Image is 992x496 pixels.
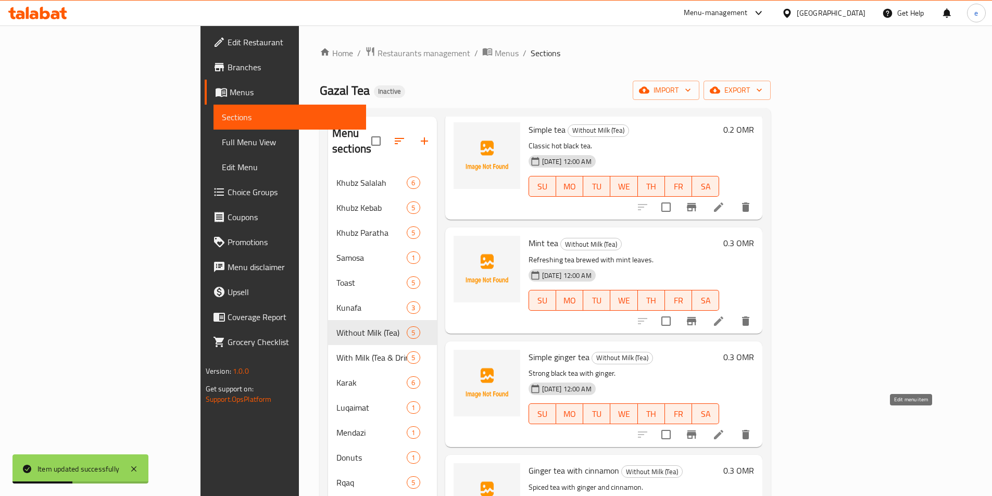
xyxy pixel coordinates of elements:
span: SA [696,293,715,308]
div: Without Milk (Tea)5 [328,320,437,345]
button: SU [529,176,556,197]
span: Sort sections [387,129,412,154]
span: Edit Restaurant [228,36,358,48]
div: items [407,301,420,314]
span: Luqaimat [336,401,407,414]
span: TU [587,179,606,194]
div: Khubz Paratha [336,226,407,239]
span: Ginger tea with cinnamon [529,463,619,478]
span: Coupons [228,211,358,223]
div: Karak [336,376,407,389]
span: With Milk (Tea & Drinks) [336,351,407,364]
div: items [407,326,420,339]
button: Branch-specific-item [679,309,704,334]
a: Edit menu item [712,201,725,213]
a: Support.OpsPlatform [206,392,272,406]
span: 1 [407,453,419,463]
div: Without Milk (Tea) [560,238,622,250]
span: Donuts [336,451,407,464]
a: Menu disclaimer [205,255,366,279]
span: Menus [230,86,358,98]
span: Get support on: [206,382,254,396]
span: Restaurants management [378,47,470,59]
span: TU [587,406,606,422]
p: Classic hot black tea. [529,139,720,152]
a: Upsell [205,279,366,304]
span: Toast [336,276,407,289]
span: 6 [407,378,419,388]
span: import [641,84,691,97]
div: Samosa [336,251,407,264]
button: SA [692,403,719,424]
span: Coverage Report [228,311,358,323]
span: MO [560,293,579,308]
span: Full Menu View [222,136,358,148]
span: Branches [228,61,358,73]
span: Select to update [655,424,677,446]
a: Grocery Checklist [205,329,366,354]
button: FR [665,403,692,424]
div: items [407,476,420,489]
span: Without Milk (Tea) [568,124,629,136]
button: MO [556,176,583,197]
span: SA [696,406,715,422]
span: Menu disclaimer [228,261,358,273]
span: export [712,84,762,97]
div: items [407,276,420,289]
span: 1 [407,428,419,438]
a: Promotions [205,230,366,255]
span: 6 [407,178,419,188]
span: Menus [495,47,519,59]
span: Upsell [228,286,358,298]
span: Khubz Kebab [336,201,407,214]
span: Kunafa [336,301,407,314]
span: 5 [407,278,419,288]
a: Branches [205,55,366,80]
button: export [704,81,771,100]
span: WE [614,406,633,422]
h6: 0.3 OMR [723,350,754,364]
div: Without Milk (Tea) [336,326,407,339]
span: Promotions [228,236,358,248]
div: Donuts1 [328,445,437,470]
span: Without Milk (Tea) [592,352,652,364]
span: Select to update [655,196,677,218]
span: FR [669,293,688,308]
span: Edit Menu [222,161,358,173]
button: delete [733,422,758,447]
span: 3 [407,303,419,313]
span: Rqaq [336,476,407,489]
span: TH [642,293,661,308]
span: FR [669,179,688,194]
button: MO [556,403,583,424]
button: TH [638,403,665,424]
button: Branch-specific-item [679,422,704,447]
div: Toast5 [328,270,437,295]
div: Menu-management [684,7,748,19]
div: Without Milk (Tea) [621,465,683,478]
span: WE [614,179,633,194]
div: Karak6 [328,370,437,395]
span: Khubz Salalah [336,176,407,189]
span: Without Milk (Tea) [622,466,682,478]
a: Full Menu View [214,130,366,155]
div: items [407,251,420,264]
button: WE [610,403,637,424]
span: 5 [407,478,419,488]
button: SU [529,290,556,311]
span: Simple ginger tea [529,349,589,365]
span: MO [560,179,579,194]
button: SU [529,403,556,424]
h6: 0.3 OMR [723,463,754,478]
span: 5 [407,228,419,238]
p: Refreshing tea brewed with mint leaves. [529,253,720,266]
span: Sections [222,111,358,123]
span: SU [533,179,552,194]
span: TH [642,406,661,422]
span: TU [587,293,606,308]
span: Select to update [655,310,677,332]
span: WE [614,293,633,308]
